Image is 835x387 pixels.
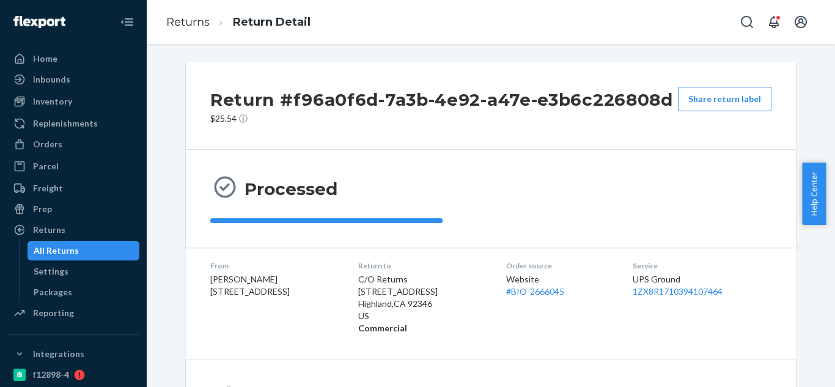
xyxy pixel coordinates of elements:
ol: breadcrumbs [156,4,320,40]
p: Highland , CA 92346 [358,298,487,310]
a: Inventory [7,92,139,111]
button: Open account menu [789,10,813,34]
button: Integrations [7,344,139,364]
a: 1ZX8R1710394107464 [633,286,723,297]
div: Parcel [33,160,59,172]
p: $25.54 [210,112,673,125]
a: #BIO-2666045 [506,286,564,297]
button: Help Center [802,163,826,225]
img: Flexport logo [13,16,65,28]
a: Orders [7,135,139,154]
a: Freight [7,179,139,198]
a: Packages [28,282,140,302]
div: Returns [33,224,65,236]
a: Returns [166,15,210,29]
div: f12898-4 [33,369,69,381]
div: Integrations [33,348,84,360]
span: [PERSON_NAME] [STREET_ADDRESS] [210,274,290,297]
div: Replenishments [33,117,98,130]
a: Returns [7,220,139,240]
a: Home [7,49,139,68]
a: Settings [28,262,140,281]
strong: Commercial [358,323,407,333]
div: Packages [34,286,72,298]
span: UPS Ground [633,274,680,284]
a: Parcel [7,157,139,176]
div: Website [506,273,613,298]
a: Return Detail [233,15,311,29]
button: Open notifications [762,10,786,34]
h3: Processed [245,178,337,200]
button: Close Navigation [115,10,139,34]
button: Open Search Box [735,10,759,34]
p: US [358,310,487,322]
h2: Return #f96a0f6d-7a3b-4e92-a47e-e3b6c226808d [210,87,673,112]
p: [STREET_ADDRESS] [358,286,487,298]
div: Settings [34,265,68,278]
p: C/O Returns [358,273,487,286]
dt: Service [633,260,771,271]
div: Reporting [33,307,74,319]
a: f12898-4 [7,365,139,385]
dt: Return to [358,260,487,271]
dt: From [210,260,339,271]
div: Prep [33,203,52,215]
div: Home [33,53,57,65]
button: Share return label [678,87,771,111]
div: Inbounds [33,73,70,86]
a: Prep [7,199,139,219]
iframe: Opens a widget where you can chat to one of our agents [757,350,823,381]
div: Inventory [33,95,72,108]
dt: Order source [506,260,613,271]
div: All Returns [34,245,79,257]
div: Orders [33,138,62,150]
a: Reporting [7,303,139,323]
a: Replenishments [7,114,139,133]
div: Freight [33,182,63,194]
a: All Returns [28,241,140,260]
a: Inbounds [7,70,139,89]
